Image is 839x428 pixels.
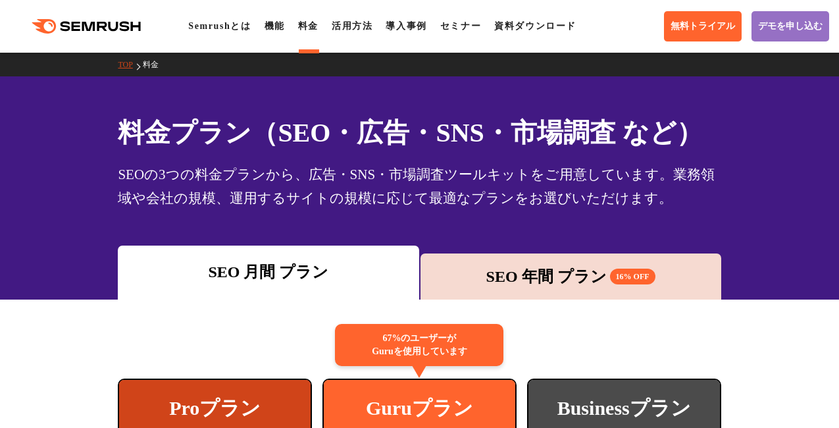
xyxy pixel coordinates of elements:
a: セミナー [440,21,481,31]
a: Semrushとは [188,21,251,31]
div: SEO 年間 プラン [427,265,715,288]
a: 料金 [298,21,318,31]
a: 資料ダウンロード [494,21,576,31]
div: SEOの3つの料金プランから、広告・SNS・市場調査ツールキットをご用意しています。業務領域や会社の規模、運用するサイトの規模に応じて最適なプランをお選びいただけます。 [118,163,721,210]
div: SEO 月間 プラン [124,260,412,284]
a: 無料トライアル [664,11,742,41]
a: 機能 [265,21,285,31]
a: TOP [118,60,142,69]
span: 16% OFF [610,269,655,284]
a: 活用方法 [332,21,372,31]
a: デモを申し込む [751,11,829,41]
a: 導入事例 [386,21,426,31]
span: デモを申し込む [758,20,823,32]
span: 無料トライアル [671,20,735,32]
div: 67%のユーザーが Guruを使用しています [335,324,503,366]
h1: 料金プラン（SEO・広告・SNS・市場調査 など） [118,113,721,152]
a: 料金 [143,60,168,69]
